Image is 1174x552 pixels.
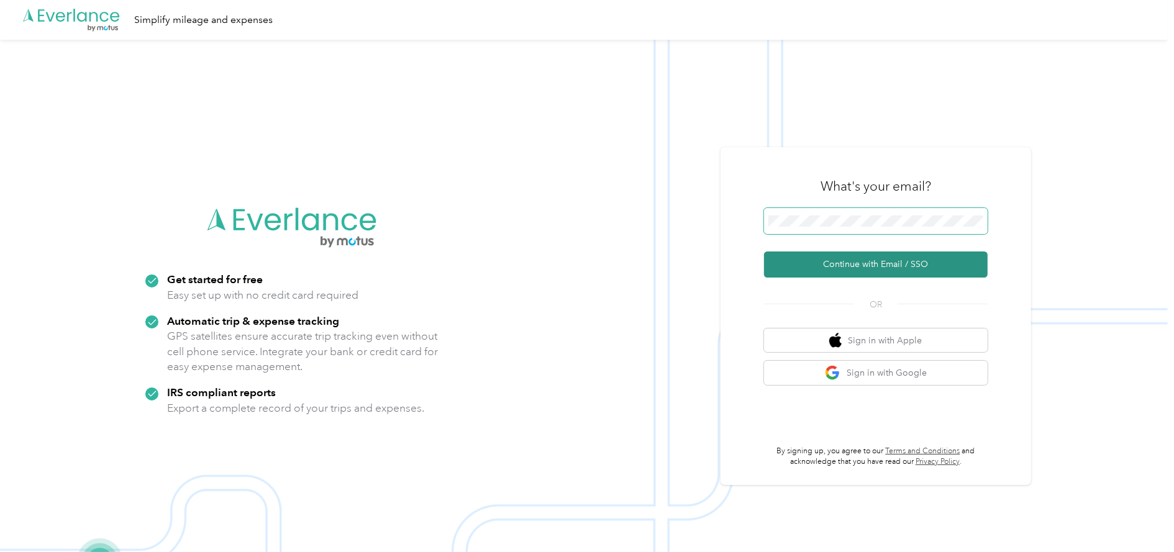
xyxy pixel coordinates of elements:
[916,457,960,466] a: Privacy Policy
[167,328,439,374] p: GPS satellites ensure accurate trip tracking even without cell phone service. Integrate your bank...
[134,12,273,28] div: Simplify mileage and expenses
[764,446,988,468] p: By signing up, you agree to our and acknowledge that you have read our .
[821,178,931,195] h3: What's your email?
[829,333,842,348] img: apple logo
[167,273,263,286] strong: Get started for free
[764,361,988,385] button: google logoSign in with Google
[167,386,276,399] strong: IRS compliant reports
[825,365,840,381] img: google logo
[764,328,988,353] button: apple logoSign in with Apple
[764,251,988,278] button: Continue with Email / SSO
[167,287,358,303] p: Easy set up with no credit card required
[167,314,339,327] strong: Automatic trip & expense tracking
[854,298,898,311] span: OR
[167,400,424,416] p: Export a complete record of your trips and expenses.
[886,446,960,456] a: Terms and Conditions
